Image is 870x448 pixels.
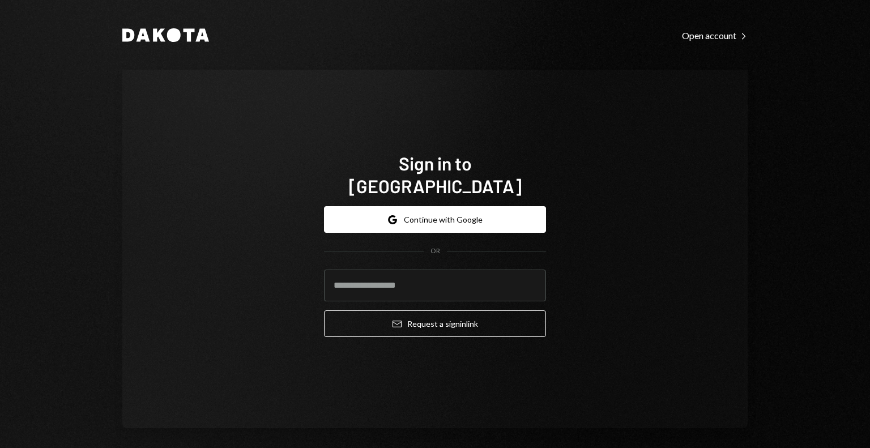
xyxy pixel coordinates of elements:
div: OR [430,246,440,256]
a: Open account [682,29,748,41]
div: Open account [682,30,748,41]
button: Continue with Google [324,206,546,233]
h1: Sign in to [GEOGRAPHIC_DATA] [324,152,546,197]
button: Request a signinlink [324,310,546,337]
keeper-lock: Open Keeper Popup [523,279,537,292]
